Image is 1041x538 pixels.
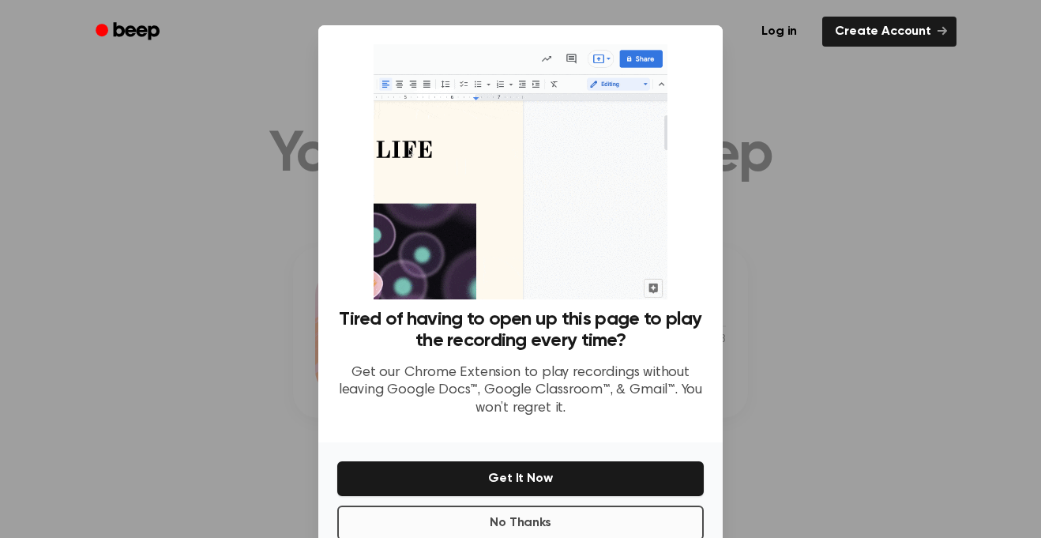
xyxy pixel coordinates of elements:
[374,44,667,299] img: Beep extension in action
[746,13,813,50] a: Log in
[85,17,174,47] a: Beep
[337,461,704,496] button: Get It Now
[337,309,704,352] h3: Tired of having to open up this page to play the recording every time?
[822,17,956,47] a: Create Account
[337,364,704,418] p: Get our Chrome Extension to play recordings without leaving Google Docs™, Google Classroom™, & Gm...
